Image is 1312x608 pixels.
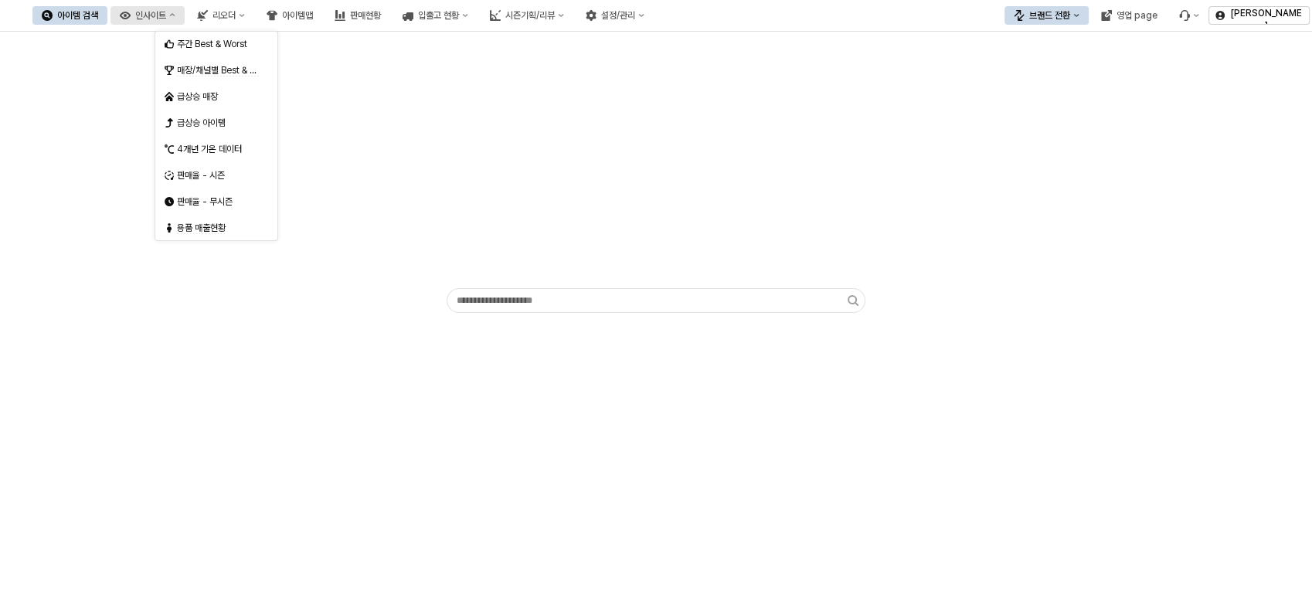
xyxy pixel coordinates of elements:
[188,6,254,25] button: 리오더
[32,6,107,25] button: 아이템 검색
[282,10,313,21] div: 아이템맵
[1229,7,1303,32] p: [PERSON_NAME]
[418,10,459,21] div: 입출고 현황
[393,6,478,25] button: 입출고 현황
[481,6,573,25] button: 시즌기획/리뷰
[1029,10,1070,21] div: 브랜드 전환
[350,10,381,21] div: 판매현황
[177,90,259,103] div: 급상승 매장
[177,143,259,155] div: 4개년 기온 데이터
[177,169,259,182] div: 판매율 - 시즌
[135,10,166,21] div: 인사이트
[257,6,322,25] button: 아이템맵
[177,65,274,76] span: 매장/채널별 Best & Worst
[1092,6,1167,25] button: 영업 page
[57,10,98,21] div: 아이템 검색
[155,31,277,241] div: Select an option
[1208,6,1310,25] button: [PERSON_NAME]
[177,222,226,234] span: 용품 매출현황
[576,6,654,25] button: 설정/관리
[110,6,185,25] button: 인사이트
[505,10,555,21] div: 시즌기획/리뷰
[1004,6,1089,25] button: 브랜드 전환
[325,6,390,25] button: 판매현황
[1117,10,1157,21] div: 영업 page
[212,10,236,21] div: 리오더
[177,117,259,129] div: 급상승 아이템
[177,38,259,50] div: 주간 Best & Worst
[1170,6,1208,25] div: Menu item 6
[177,195,259,208] div: 판매율 - 무시즌
[601,10,635,21] div: 설정/관리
